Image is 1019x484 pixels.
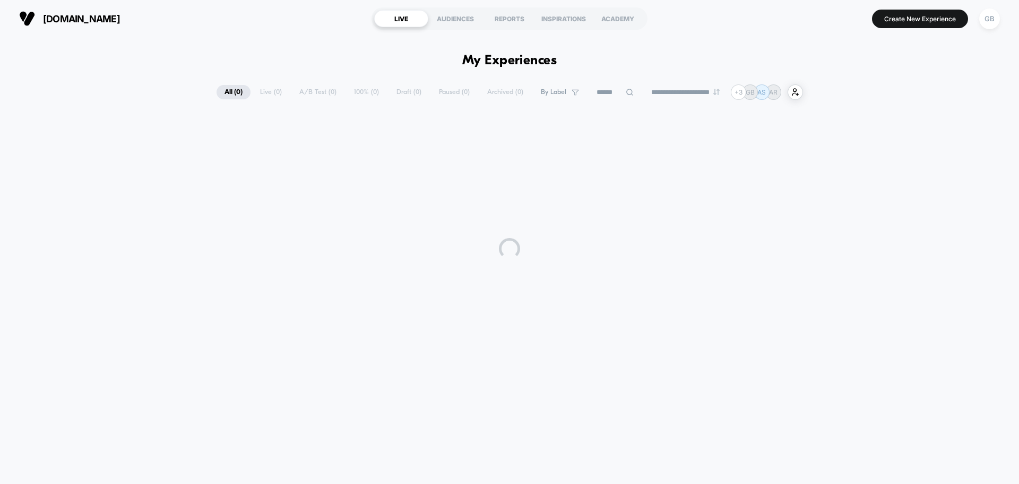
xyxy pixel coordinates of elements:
button: GB [976,8,1003,30]
p: GB [746,88,755,96]
div: GB [979,9,1000,29]
div: REPORTS [482,10,537,27]
div: AUDIENCES [428,10,482,27]
div: ACADEMY [591,10,645,27]
div: LIVE [374,10,428,27]
span: By Label [541,88,566,96]
div: + 3 [731,84,746,100]
h1: My Experiences [462,53,557,69]
img: Visually logo [19,11,35,27]
p: AS [757,88,766,96]
button: [DOMAIN_NAME] [16,10,123,27]
img: end [713,89,720,95]
span: [DOMAIN_NAME] [43,13,120,24]
p: AR [769,88,778,96]
span: All ( 0 ) [217,85,251,99]
button: Create New Experience [872,10,968,28]
div: INSPIRATIONS [537,10,591,27]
